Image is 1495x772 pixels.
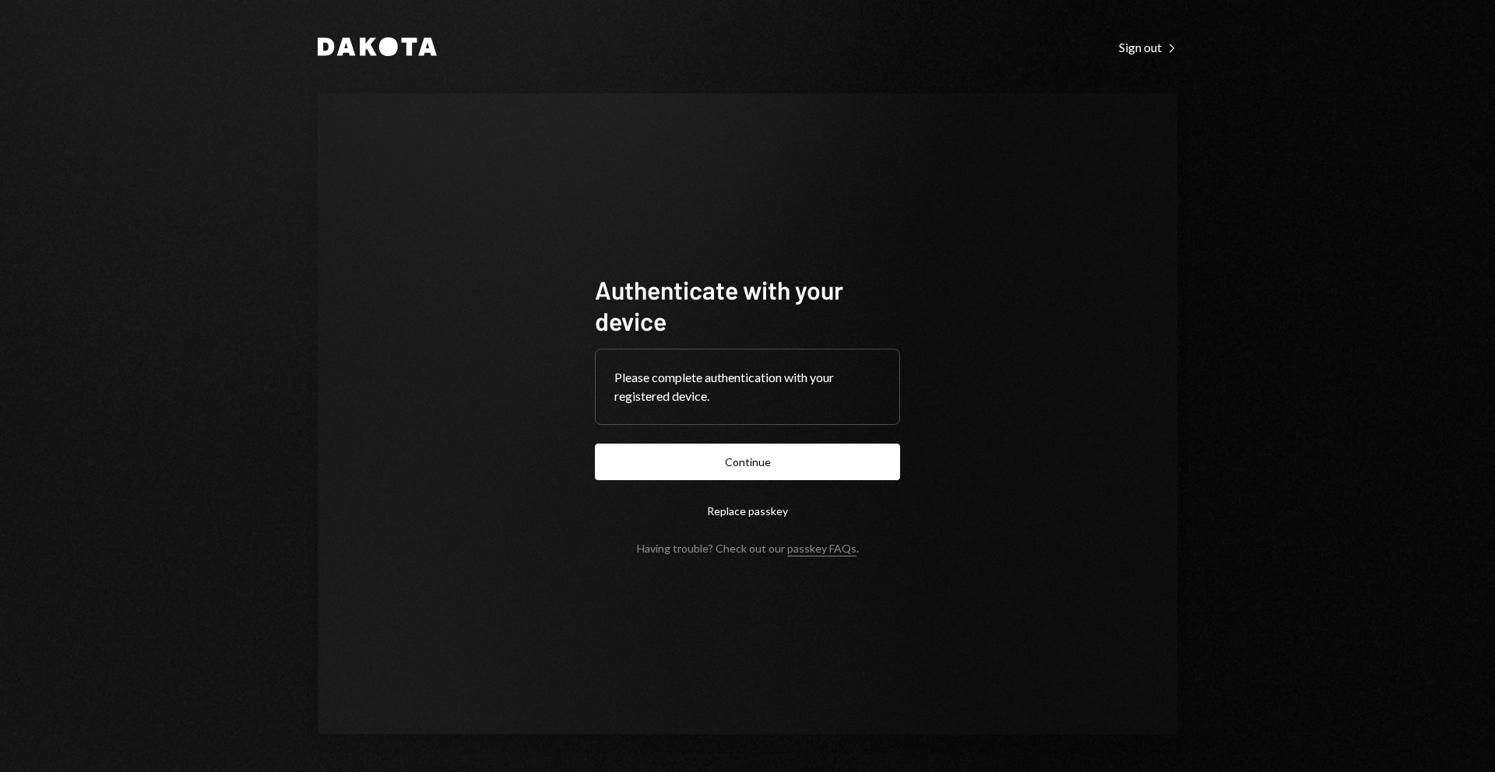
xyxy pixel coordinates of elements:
[595,444,900,480] button: Continue
[595,493,900,529] button: Replace passkey
[787,542,857,556] a: passkey FAQs
[614,368,881,405] div: Please complete authentication with your registered device.
[637,542,859,555] div: Having trouble? Check out our .
[1119,38,1177,55] a: Sign out
[1119,40,1177,55] div: Sign out
[595,274,900,336] h1: Authenticate with your device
